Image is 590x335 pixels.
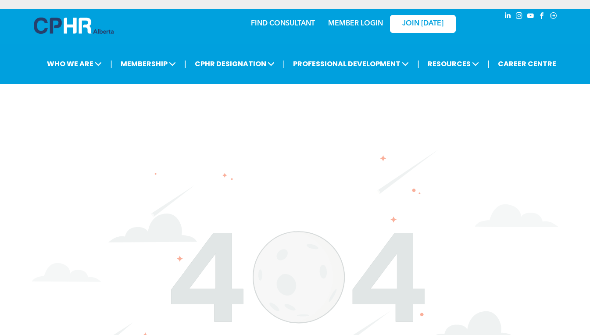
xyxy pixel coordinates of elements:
a: linkedin [503,11,513,23]
span: MEMBERSHIP [118,56,179,72]
a: FIND CONSULTANT [251,20,315,27]
span: PROFESSIONAL DEVELOPMENT [290,56,411,72]
img: A blue and white logo for cp alberta [34,18,114,34]
li: | [184,55,186,73]
a: youtube [526,11,536,23]
a: MEMBER LOGIN [328,20,383,27]
a: facebook [537,11,547,23]
li: | [110,55,112,73]
li: | [283,55,285,73]
a: instagram [515,11,524,23]
span: JOIN [DATE] [402,20,443,28]
span: CPHR DESIGNATION [192,56,277,72]
li: | [487,55,490,73]
a: CAREER CENTRE [495,56,559,72]
a: Social network [549,11,558,23]
a: JOIN [DATE] [390,15,456,33]
span: WHO WE ARE [44,56,104,72]
li: | [417,55,419,73]
span: RESOURCES [425,56,482,72]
